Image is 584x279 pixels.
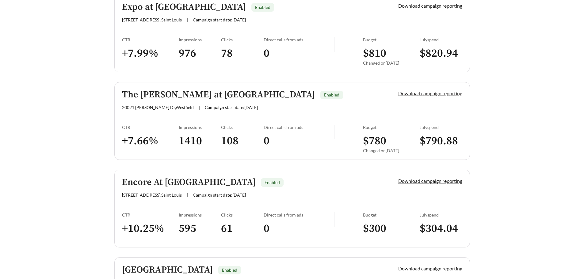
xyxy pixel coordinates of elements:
[179,47,221,60] h3: 976
[187,192,188,198] span: |
[122,222,179,236] h3: + 10.25 %
[420,125,462,130] div: July spend
[122,177,256,187] h5: Encore At [GEOGRAPHIC_DATA]
[255,5,270,10] span: Enabled
[122,2,246,12] h5: Expo at [GEOGRAPHIC_DATA]
[420,134,462,148] h3: $ 790.88
[122,105,194,110] span: 20021 [PERSON_NAME] Dr , Westfield
[363,47,420,60] h3: $ 810
[221,212,264,217] div: Clicks
[179,134,221,148] h3: 1410
[222,267,237,273] span: Enabled
[179,125,221,130] div: Impressions
[193,192,246,198] span: Campaign start date: [DATE]
[420,222,462,236] h3: $ 304.04
[363,212,420,217] div: Budget
[221,47,264,60] h3: 78
[122,17,182,22] span: [STREET_ADDRESS] , Saint Louis
[264,37,334,42] div: Direct calls from ads
[398,90,462,96] a: Download campaign reporting
[398,3,462,9] a: Download campaign reporting
[114,82,470,160] a: The [PERSON_NAME] at [GEOGRAPHIC_DATA]Enabled20021 [PERSON_NAME] Dr,Westfield|Campaign start date...
[398,178,462,184] a: Download campaign reporting
[122,192,182,198] span: [STREET_ADDRESS] , Saint Louis
[122,47,179,60] h3: + 7.99 %
[264,222,334,236] h3: 0
[179,212,221,217] div: Impressions
[193,17,246,22] span: Campaign start date: [DATE]
[221,125,264,130] div: Clicks
[363,60,420,66] div: Changed on [DATE]
[264,47,334,60] h3: 0
[264,134,334,148] h3: 0
[363,37,420,42] div: Budget
[205,105,258,110] span: Campaign start date: [DATE]
[122,134,179,148] h3: + 7.66 %
[221,222,264,236] h3: 61
[264,125,334,130] div: Direct calls from ads
[122,90,315,100] h5: The [PERSON_NAME] at [GEOGRAPHIC_DATA]
[199,105,200,110] span: |
[363,222,420,236] h3: $ 300
[420,37,462,42] div: July spend
[114,170,470,247] a: Encore At [GEOGRAPHIC_DATA]Enabled[STREET_ADDRESS],Saint Louis|Campaign start date:[DATE]Download...
[122,37,179,42] div: CTR
[221,134,264,148] h3: 108
[122,212,179,217] div: CTR
[420,47,462,60] h3: $ 820.94
[179,37,221,42] div: Impressions
[221,37,264,42] div: Clicks
[420,212,462,217] div: July spend
[363,125,420,130] div: Budget
[264,212,334,217] div: Direct calls from ads
[324,92,339,97] span: Enabled
[363,148,420,153] div: Changed on [DATE]
[398,266,462,271] a: Download campaign reporting
[179,222,221,236] h3: 595
[122,125,179,130] div: CTR
[122,265,213,275] h5: [GEOGRAPHIC_DATA]
[363,134,420,148] h3: $ 780
[265,180,280,185] span: Enabled
[187,17,188,22] span: |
